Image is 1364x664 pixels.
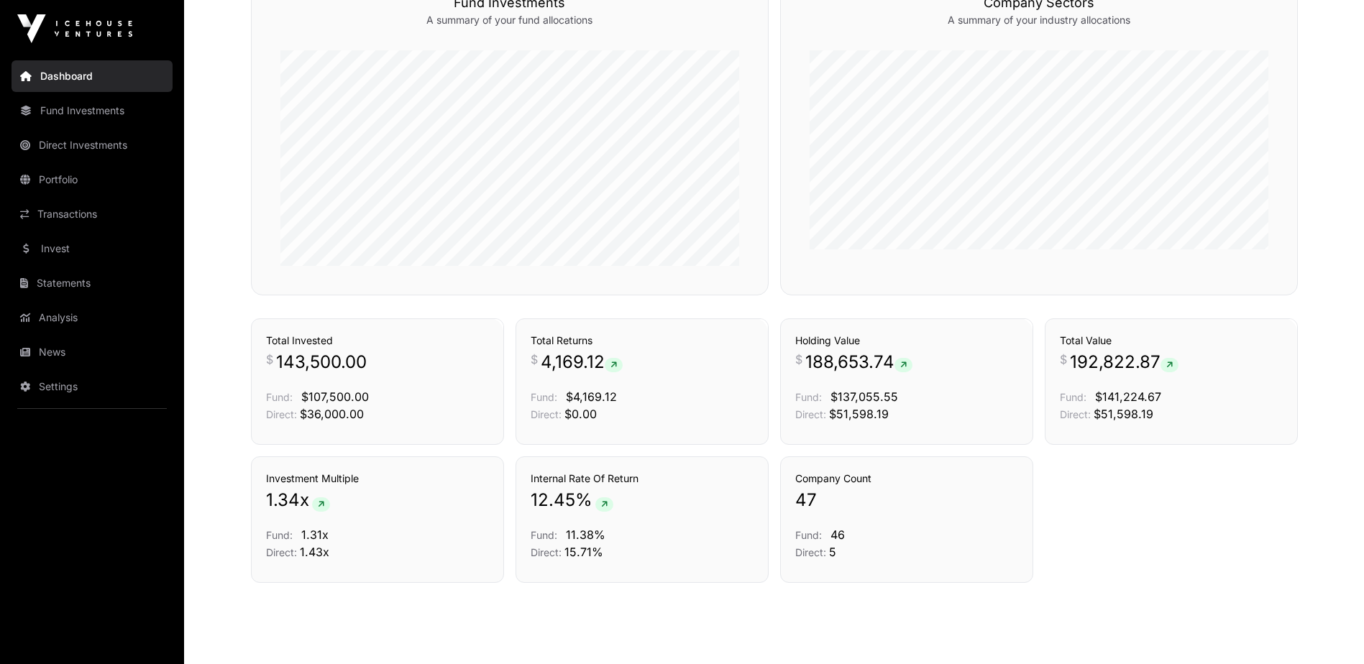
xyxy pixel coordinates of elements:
[541,351,623,374] span: 4,169.12
[795,546,826,558] span: Direct:
[266,489,300,512] span: 1.34
[301,389,369,404] span: $107,500.00
[266,471,489,486] h3: Investment Multiple
[1070,351,1178,374] span: 192,822.87
[810,13,1268,27] p: A summary of your industry allocations
[12,267,173,299] a: Statements
[12,198,173,230] a: Transactions
[12,336,173,368] a: News
[12,60,173,92] a: Dashboard
[266,351,273,368] span: $
[829,407,889,421] span: $51,598.19
[12,233,173,264] a: Invest
[564,545,603,559] span: 15.71%
[795,489,817,512] span: 47
[300,545,329,559] span: 1.43x
[300,489,309,512] span: x
[575,489,592,512] span: %
[12,302,173,333] a: Analysis
[566,389,617,404] span: $4,169.12
[830,527,845,542] span: 46
[1292,595,1364,664] iframe: Chat Widget
[266,408,297,420] span: Direct:
[564,407,597,421] span: $0.00
[12,164,173,195] a: Portfolio
[12,95,173,126] a: Fund Investments
[830,389,898,404] span: $137,055.55
[531,408,562,420] span: Direct:
[531,529,557,541] span: Fund:
[795,351,802,368] span: $
[531,391,557,403] span: Fund:
[266,529,293,541] span: Fund:
[301,527,329,542] span: 1.31x
[1060,351,1067,368] span: $
[566,527,605,542] span: 11.38%
[795,391,822,403] span: Fund:
[1060,333,1283,348] h3: Total Value
[12,129,173,161] a: Direct Investments
[531,471,754,486] h3: Internal Rate Of Return
[280,13,739,27] p: A summary of your fund allocations
[266,391,293,403] span: Fund:
[795,471,1018,486] h3: Company Count
[1094,407,1153,421] span: $51,598.19
[795,333,1018,348] h3: Holding Value
[795,408,826,420] span: Direct:
[805,351,912,374] span: 188,653.74
[276,351,367,374] span: 143,500.00
[1060,391,1086,403] span: Fund:
[531,351,538,368] span: $
[266,546,297,558] span: Direct:
[531,489,575,512] span: 12.45
[1095,389,1161,404] span: $141,224.67
[531,546,562,558] span: Direct:
[829,545,836,559] span: 5
[12,371,173,402] a: Settings
[17,14,132,43] img: Icehouse Ventures Logo
[795,529,822,541] span: Fund:
[1060,408,1091,420] span: Direct:
[266,333,489,348] h3: Total Invested
[531,333,754,348] h3: Total Returns
[300,407,364,421] span: $36,000.00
